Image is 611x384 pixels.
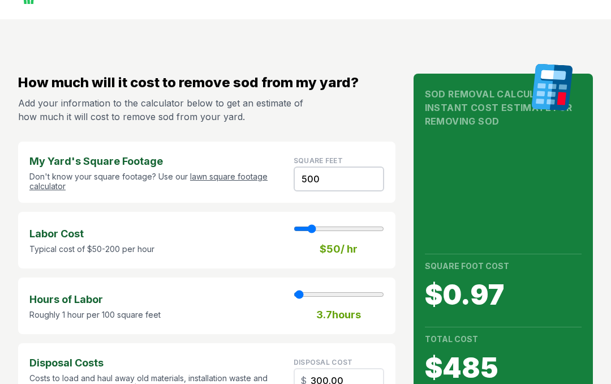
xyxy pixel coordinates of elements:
p: Roughly 1 hour per 100 square feet [29,310,161,321]
span: $ 485 [425,355,582,382]
span: $ 0.97 [425,282,582,309]
img: calculator graphic [527,64,577,112]
strong: Hours of Labor [29,292,161,308]
label: disposal cost [294,359,353,367]
strong: Labor Cost [29,227,154,242]
input: Square Feet [294,167,384,192]
strong: Disposal Costs [29,356,285,372]
strong: 3.7 hours [316,308,361,323]
p: Typical cost of $50-200 per hour [29,245,154,255]
p: Add your information to the calculator below to get an estimate of how much it will cost to remov... [18,97,308,124]
strong: My Yard's Square Footage [29,154,280,170]
label: Square Feet [294,157,343,165]
a: lawn square footage calculator [29,172,268,192]
p: Don't know your square footage? Use our [29,172,280,192]
strong: Square Foot Cost [425,262,509,271]
h2: How much will it cost to remove sod from my yard? [18,74,395,92]
h1: Sod Removal Calculator Instant Cost Estimate for Removing Sod [425,88,582,129]
strong: $ 50 / hr [320,242,358,258]
strong: Total Cost [425,335,478,344]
